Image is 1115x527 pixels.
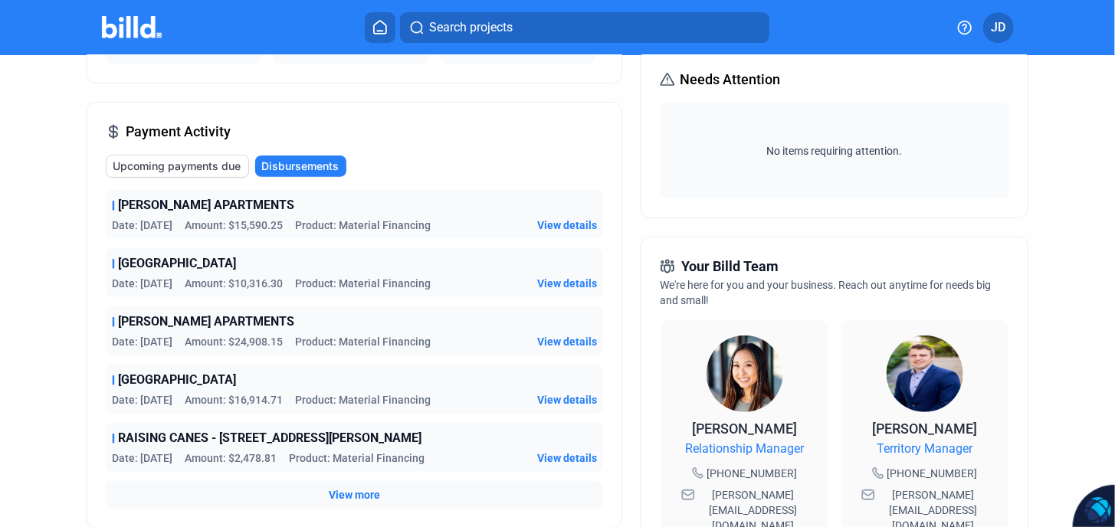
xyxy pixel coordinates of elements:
[707,336,783,412] img: Relationship Manager
[680,69,780,90] span: Needs Attention
[112,334,172,349] span: Date: [DATE]
[185,392,283,408] span: Amount: $16,914.71
[877,440,972,458] span: Territory Manager
[113,159,241,174] span: Upcoming payments due
[295,218,431,233] span: Product: Material Financing
[185,450,277,466] span: Amount: $2,478.81
[102,16,162,38] img: Billd Company Logo
[185,276,283,291] span: Amount: $10,316.30
[112,218,172,233] span: Date: [DATE]
[255,155,346,177] button: Disbursements
[112,276,172,291] span: Date: [DATE]
[681,256,779,277] span: Your Billd Team
[537,450,597,466] button: View details
[118,196,294,214] span: [PERSON_NAME] APARTMENTS
[106,155,249,178] button: Upcoming payments due
[118,254,236,273] span: [GEOGRAPHIC_DATA]
[537,392,597,408] button: View details
[112,450,172,466] span: Date: [DATE]
[112,392,172,408] span: Date: [DATE]
[118,371,236,389] span: [GEOGRAPHIC_DATA]
[872,421,977,437] span: [PERSON_NAME]
[429,18,513,37] span: Search projects
[118,429,421,447] span: RAISING CANES - [STREET_ADDRESS][PERSON_NAME]
[295,276,431,291] span: Product: Material Financing
[185,218,283,233] span: Amount: $15,590.25
[887,466,978,481] span: [PHONE_NUMBER]
[295,334,431,349] span: Product: Material Financing
[329,487,380,502] button: View more
[185,334,283,349] span: Amount: $24,908.15
[887,336,963,412] img: Territory Manager
[537,276,597,291] button: View details
[289,450,425,466] span: Product: Material Financing
[991,18,1005,37] span: JD
[537,334,597,349] button: View details
[983,12,1014,43] button: JD
[666,143,1003,159] span: No items requiring attention.
[118,313,294,331] span: [PERSON_NAME] APARTMENTS
[685,440,804,458] span: Relationship Manager
[261,159,339,174] span: Disbursements
[295,392,431,408] span: Product: Material Financing
[126,121,231,142] span: Payment Activity
[660,279,991,306] span: We're here for you and your business. Reach out anytime for needs big and small!
[692,421,797,437] span: [PERSON_NAME]
[537,218,597,233] button: View details
[400,12,769,43] button: Search projects
[707,466,797,481] span: [PHONE_NUMBER]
